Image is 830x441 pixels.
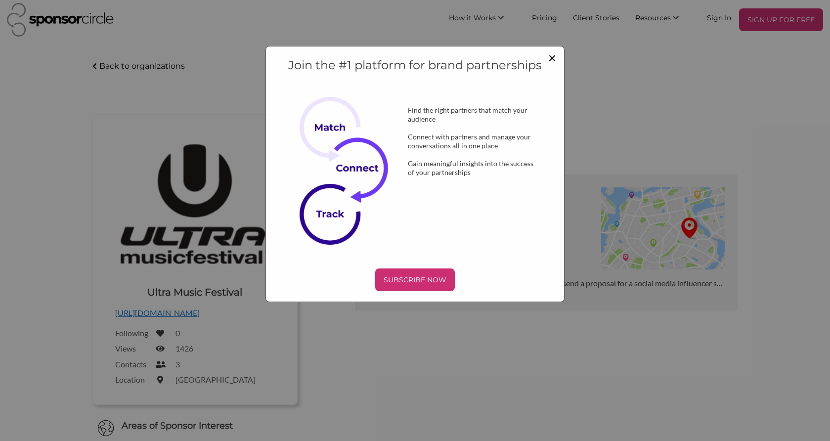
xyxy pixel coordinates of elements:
h4: Join the #1 platform for brand partnerships [276,57,554,74]
button: Close modal [548,50,556,64]
div: Gain meaningful insights into the success of your partnerships [392,159,554,177]
p: SUBSCRIBE NOW [379,272,451,287]
div: Connect with partners and manage your conversations all in one place [392,132,554,150]
img: Subscribe Now Image [300,97,400,245]
div: Find the right partners that match your audience [392,106,554,124]
a: SUBSCRIBE NOW [276,268,554,291]
span: × [548,49,556,66]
